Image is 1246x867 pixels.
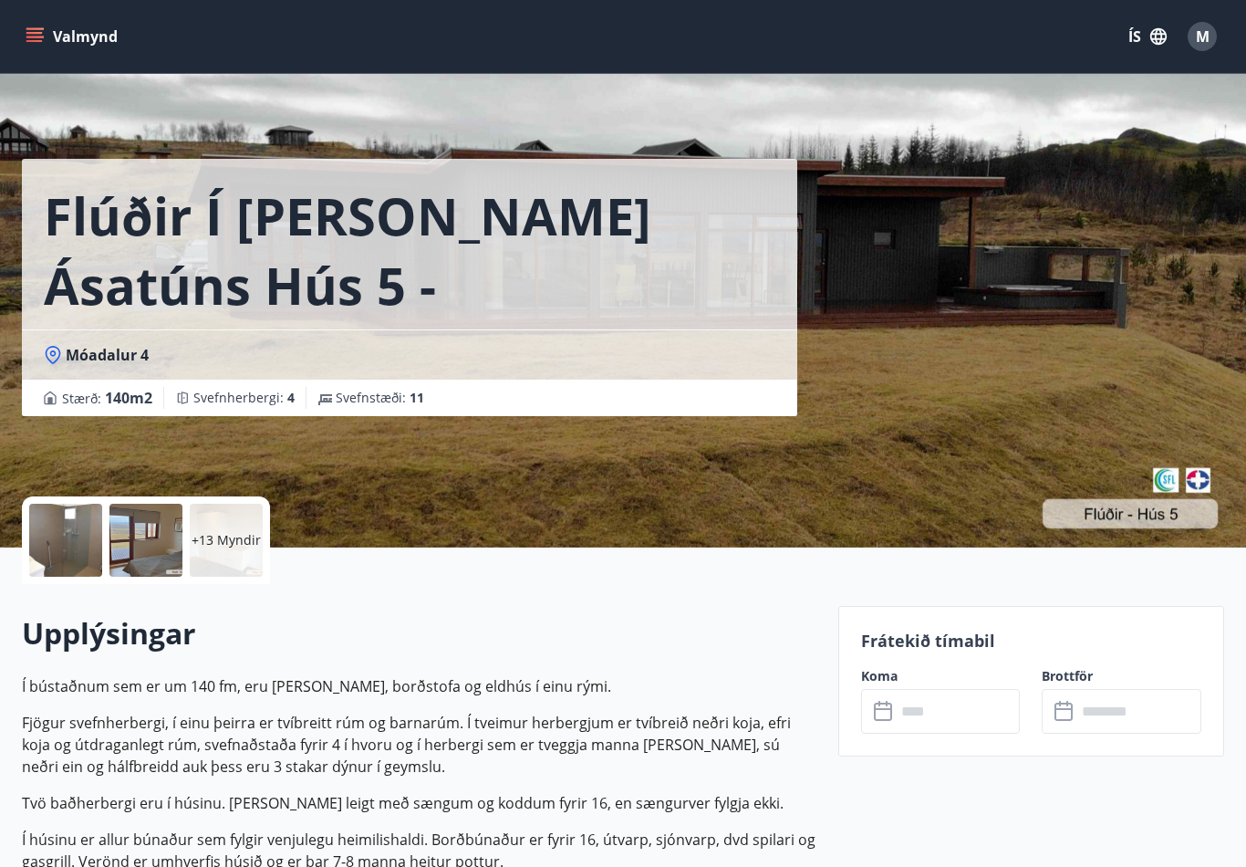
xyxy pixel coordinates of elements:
[1042,667,1201,685] label: Brottför
[105,388,152,408] span: 140 m2
[66,345,149,365] span: Móadalur 4
[22,712,816,778] p: Fjögur svefnherbergi, í einu þeirra er tvíbreitt rúm og barnarúm. Í tveimur herbergjum er tvíbrei...
[287,389,295,406] span: 4
[193,389,295,407] span: Svefnherbergi :
[861,667,1021,685] label: Koma
[22,792,816,814] p: Tvö baðherbergi eru í húsinu. [PERSON_NAME] leigt með sængum og koddum fyrir 16, en sængurver fyl...
[1118,20,1177,53] button: ÍS
[1196,26,1210,47] span: M
[44,181,775,319] h1: Flúðir í [PERSON_NAME] Ásatúns hús 5 - [GEOGRAPHIC_DATA] 4
[22,613,816,653] h2: Upplýsingar
[22,20,125,53] button: menu
[336,389,424,407] span: Svefnstæði :
[192,531,261,549] p: +13 Myndir
[861,629,1201,653] p: Frátekið tímabil
[62,387,152,409] span: Stærð :
[410,389,424,406] span: 11
[22,675,816,697] p: Í bústaðnum sem er um 140 fm, eru [PERSON_NAME], borðstofa og eldhús í einu rými.
[1180,15,1224,58] button: M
